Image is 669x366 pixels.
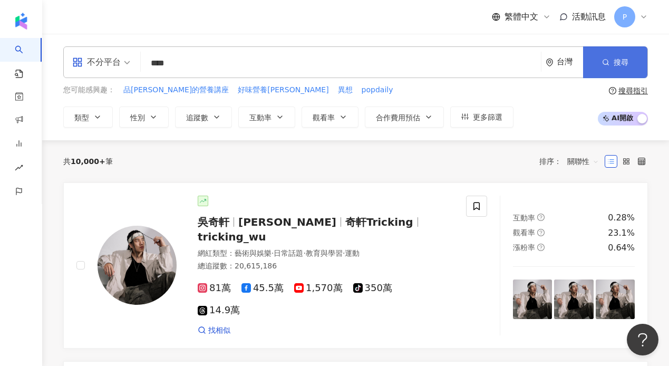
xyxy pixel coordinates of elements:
button: 品[PERSON_NAME]的營養講座 [123,84,229,96]
button: 觀看率 [302,107,358,128]
iframe: Help Scout Beacon - Open [627,324,658,355]
span: 搜尋 [614,58,628,66]
img: post-image [596,280,635,319]
span: 異想 [338,85,353,95]
button: 互動率 [238,107,295,128]
span: 活動訊息 [572,12,606,22]
span: 關聯性 [567,153,599,170]
span: · [343,249,345,257]
img: post-image [513,280,552,319]
button: 搜尋 [583,46,647,78]
span: popdaily [362,85,393,95]
span: 繁體中文 [505,11,538,23]
span: question-circle [537,214,545,221]
span: appstore [72,57,83,68]
div: 23.1% [608,227,635,239]
span: 運動 [345,249,360,257]
div: 共 筆 [63,157,113,166]
span: 81萬 [198,283,231,294]
div: 搜尋指引 [618,86,648,95]
button: 類型 [63,107,113,128]
img: post-image [554,280,593,319]
span: 教育與學習 [306,249,343,257]
a: KOL Avatar吳奇軒[PERSON_NAME]奇軒Trickingtricking_wu網紅類型：藝術與娛樂·日常話題·教育與學習·運動總追蹤數：20,615,18681萬45.5萬1,5... [63,182,648,349]
span: 奇軒Tricking [345,216,413,228]
span: rise [15,157,23,181]
button: 異想 [337,84,353,96]
a: search [15,38,36,79]
span: 漲粉率 [513,243,535,252]
span: 吳奇軒 [198,216,229,228]
span: · [303,249,305,257]
span: 追蹤數 [186,113,208,122]
span: 品[PERSON_NAME]的營養講座 [123,85,229,95]
span: 互動率 [249,113,272,122]
span: question-circle [537,229,545,236]
span: 觀看率 [313,113,335,122]
div: 台灣 [557,57,583,66]
span: tricking_wu [198,230,266,243]
span: 10,000+ [71,157,105,166]
button: 更多篩選 [450,107,513,128]
span: question-circle [537,244,545,251]
span: environment [546,59,554,66]
div: 0.28% [608,212,635,224]
span: 14.9萬 [198,305,240,316]
span: 類型 [74,113,89,122]
button: 追蹤數 [175,107,232,128]
span: 性別 [130,113,145,122]
span: [PERSON_NAME] [238,216,336,228]
span: 您可能感興趣： [63,85,115,95]
div: 0.64% [608,242,635,254]
div: 網紅類型 ： [198,248,453,259]
span: 更多篩選 [473,113,502,121]
button: 性別 [119,107,169,128]
span: 45.5萬 [241,283,284,294]
button: popdaily [361,84,394,96]
span: 日常話題 [274,249,303,257]
button: 好味營養[PERSON_NAME] [237,84,329,96]
img: logo icon [13,13,30,30]
span: 找相似 [208,325,230,336]
a: 找相似 [198,325,230,336]
span: · [272,249,274,257]
button: 合作費用預估 [365,107,444,128]
img: KOL Avatar [98,226,177,305]
span: 合作費用預估 [376,113,420,122]
span: 1,570萬 [294,283,343,294]
div: 排序： [539,153,605,170]
span: 350萬 [353,283,392,294]
span: 藝術與娛樂 [235,249,272,257]
div: 總追蹤數 ： 20,615,186 [198,261,453,272]
div: 不分平台 [72,54,121,71]
span: 觀看率 [513,228,535,237]
span: 互動率 [513,214,535,222]
span: P [623,11,627,23]
span: 好味營養[PERSON_NAME] [238,85,328,95]
span: question-circle [609,87,616,94]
